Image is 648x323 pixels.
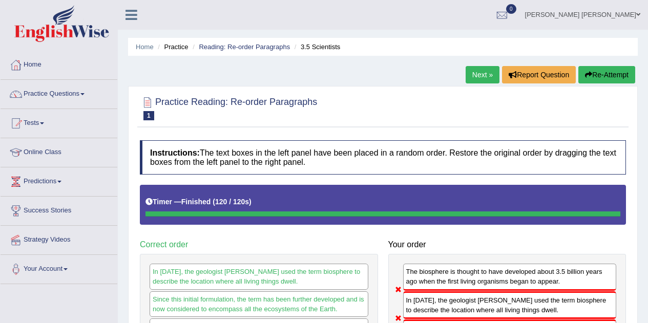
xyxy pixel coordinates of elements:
[1,51,117,76] a: Home
[466,66,499,83] a: Next »
[143,111,154,120] span: 1
[150,264,368,289] div: In [DATE], the geologist [PERSON_NAME] used the term biosphere to describe the location where all...
[145,198,252,206] h5: Timer —
[150,148,200,157] b: Instructions:
[403,264,617,290] div: The biosphere is thought to have developed about 3.5 billion years ago when the first living orga...
[578,66,635,83] button: Re-Attempt
[1,167,117,193] a: Predictions
[199,43,290,51] a: Reading: Re-order Paragraphs
[506,4,516,14] span: 0
[388,240,626,249] h4: Your order
[181,198,211,206] b: Finished
[150,291,368,317] div: Since this initial formulation, the term has been further developed and is now considered to enco...
[1,197,117,222] a: Success Stories
[1,80,117,105] a: Practice Questions
[140,95,317,120] h2: Practice Reading: Re-order Paragraphs
[1,255,117,281] a: Your Account
[213,198,215,206] b: (
[403,291,617,319] div: In [DATE], the geologist [PERSON_NAME] used the term biosphere to describe the location where all...
[502,66,576,83] button: Report Question
[140,140,626,175] h4: The text boxes in the left panel have been placed in a random order. Restore the original order b...
[1,109,117,135] a: Tests
[249,198,252,206] b: )
[1,138,117,164] a: Online Class
[215,198,249,206] b: 120 / 120s
[292,42,341,52] li: 3.5 Scientists
[136,43,154,51] a: Home
[140,240,378,249] h4: Correct order
[155,42,188,52] li: Practice
[1,226,117,251] a: Strategy Videos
